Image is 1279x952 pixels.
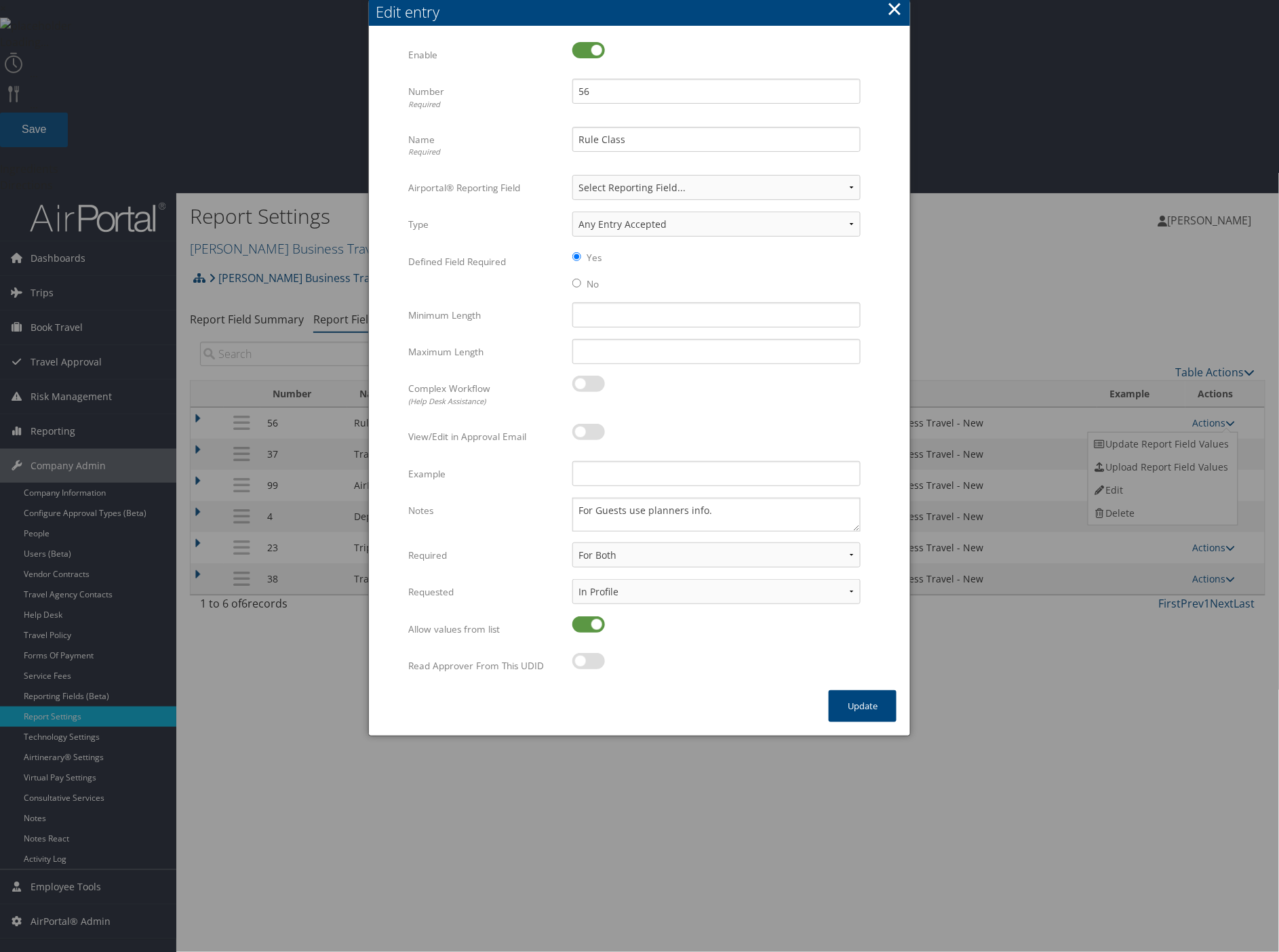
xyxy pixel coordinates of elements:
[408,79,562,116] label: Number
[408,376,562,413] label: Complex Workflow
[408,127,562,164] label: Name
[408,42,562,68] label: Enable
[829,690,897,722] button: Update
[408,339,562,365] label: Maximum Length
[587,251,602,264] label: Yes
[408,396,562,408] div: (Help Desk Assistance)
[408,146,562,158] div: Required
[408,461,562,487] label: Example
[376,1,910,22] div: Edit entry
[408,424,562,450] label: View/Edit in Approval Email
[408,249,562,275] label: Defined Field Required
[587,277,599,291] label: No
[408,212,562,237] label: Type
[408,653,562,679] label: Read Approver From This UDID
[408,542,562,568] label: Required
[408,302,562,328] label: Minimum Length
[408,616,562,642] label: Allow values from list
[408,99,562,111] div: Required
[408,579,562,605] label: Requested
[408,175,562,201] label: Airportal® Reporting Field
[408,498,562,523] label: Notes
